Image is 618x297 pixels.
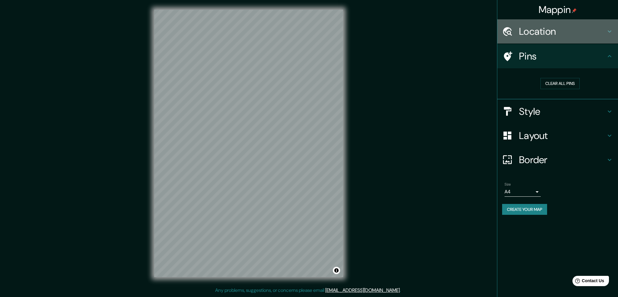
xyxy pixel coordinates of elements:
div: Style [497,99,618,124]
label: Size [505,182,511,187]
div: Pins [497,44,618,68]
div: . [401,287,402,294]
div: Location [497,19,618,44]
div: Border [497,148,618,172]
h4: Location [519,25,606,37]
div: . [402,287,403,294]
h4: Mappin [539,4,577,16]
h4: Layout [519,130,606,142]
h4: Border [519,154,606,166]
div: Layout [497,124,618,148]
h4: Pins [519,50,606,62]
h4: Style [519,105,606,118]
a: [EMAIL_ADDRESS][DOMAIN_NAME] [325,287,400,293]
img: pin-icon.png [572,8,577,13]
canvas: Map [154,10,343,277]
button: Clear all pins [540,78,580,89]
button: Toggle attribution [333,267,340,274]
button: Create your map [502,204,547,215]
div: A4 [505,187,541,197]
iframe: Help widget launcher [564,273,611,290]
p: Any problems, suggestions, or concerns please email . [215,287,401,294]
